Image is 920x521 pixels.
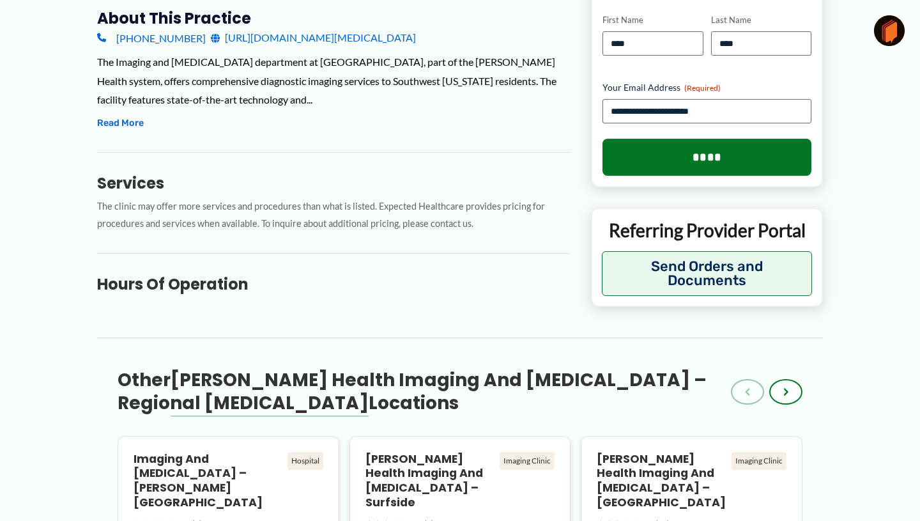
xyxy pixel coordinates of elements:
p: Referring Provider Portal [602,218,812,241]
p: The clinic may offer more services and procedures than what is listed. Expected Healthcare provid... [97,198,571,233]
h3: About this practice [97,8,571,28]
h3: Other Locations [118,369,731,416]
button: › [769,379,802,405]
a: [URL][DOMAIN_NAME][MEDICAL_DATA] [211,28,416,47]
span: (Required) [684,82,721,92]
button: Read More [97,116,144,131]
span: [PERSON_NAME] Health Imaging and [MEDICAL_DATA] – Regional [MEDICAL_DATA] [118,368,707,416]
div: Hospital [287,452,323,470]
label: Your Email Address [602,81,811,93]
span: ‹ [745,384,750,400]
label: Last Name [711,14,811,26]
div: The Imaging and [MEDICAL_DATA] department at [GEOGRAPHIC_DATA], part of the [PERSON_NAME] Health ... [97,52,571,109]
h4: [PERSON_NAME] Health Imaging and [MEDICAL_DATA] – Surfside [365,452,495,510]
span: › [783,384,788,400]
button: Send Orders and Documents [602,251,812,296]
a: [PHONE_NUMBER] [97,28,206,47]
h4: Imaging and [MEDICAL_DATA] – [PERSON_NAME][GEOGRAPHIC_DATA] [134,452,282,510]
button: ‹ [731,379,764,405]
label: First Name [602,14,703,26]
h3: Hours of Operation [97,274,571,294]
h3: Services [97,173,571,193]
div: Imaging Clinic [500,452,555,470]
h4: [PERSON_NAME] Health Imaging and [MEDICAL_DATA] – [GEOGRAPHIC_DATA] [597,452,726,510]
div: Imaging Clinic [732,452,786,470]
